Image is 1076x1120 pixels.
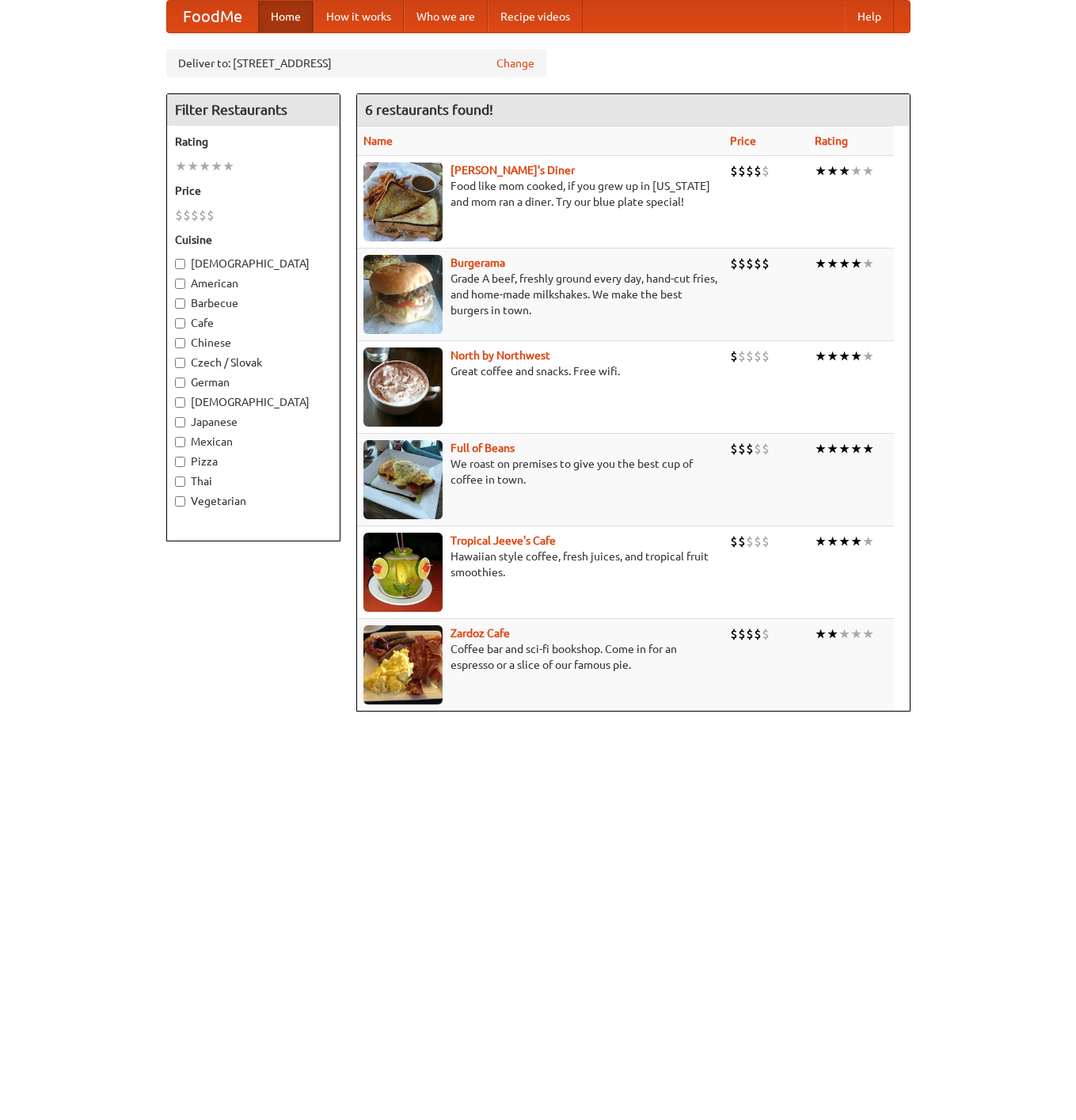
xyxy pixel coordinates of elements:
[175,378,185,388] input: German
[451,349,550,362] a: North by Northwest
[175,437,185,447] input: Mexican
[850,255,862,272] li: ★
[175,259,185,269] input: [DEMOGRAPHIC_DATA]
[175,279,185,289] input: American
[815,625,827,643] li: ★
[845,1,894,32] a: Help
[314,1,404,32] a: How it works
[738,347,746,365] li: $
[815,135,848,147] a: Rating
[754,440,762,457] li: $
[175,457,185,467] input: Pizza
[363,135,393,147] a: Name
[166,49,546,78] div: Deliver to: [STREET_ADDRESS]
[175,394,332,410] label: [DEMOGRAPHIC_DATA]
[815,440,827,457] li: ★
[827,440,838,457] li: ★
[167,1,258,32] a: FoodMe
[175,397,185,408] input: [DEMOGRAPHIC_DATA]
[451,164,575,177] a: [PERSON_NAME]'s Diner
[738,440,746,457] li: $
[175,256,332,271] label: [DEMOGRAPHIC_DATA]
[175,473,332,489] label: Thai
[754,625,762,643] li: $
[175,335,332,351] label: Chinese
[183,207,191,224] li: $
[199,158,211,175] li: ★
[175,493,332,509] label: Vegetarian
[754,347,762,365] li: $
[862,162,874,180] li: ★
[827,162,838,180] li: ★
[738,533,746,550] li: $
[762,440,770,457] li: $
[730,135,756,147] a: Price
[175,355,332,370] label: Czech / Slovak
[363,625,443,704] img: zardoz.jpg
[175,454,332,469] label: Pizza
[488,1,583,32] a: Recipe videos
[175,275,332,291] label: American
[451,256,505,269] a: Burgerama
[850,162,862,180] li: ★
[730,440,738,457] li: $
[754,162,762,180] li: $
[746,162,754,180] li: $
[838,625,850,643] li: ★
[175,476,185,487] input: Thai
[827,533,838,550] li: ★
[862,440,874,457] li: ★
[363,162,443,241] img: sallys.jpg
[815,255,827,272] li: ★
[827,347,838,365] li: ★
[862,255,874,272] li: ★
[730,625,738,643] li: $
[175,417,185,427] input: Japanese
[175,358,185,368] input: Czech / Slovak
[167,94,340,126] h4: Filter Restaurants
[827,255,838,272] li: ★
[451,534,556,547] a: Tropical Jeeve's Cafe
[365,102,493,117] ng-pluralize: 6 restaurants found!
[850,347,862,365] li: ★
[207,207,215,224] li: $
[738,625,746,643] li: $
[730,162,738,180] li: $
[730,533,738,550] li: $
[187,158,199,175] li: ★
[175,295,332,311] label: Barbecue
[175,232,332,248] h5: Cuisine
[862,625,874,643] li: ★
[838,255,850,272] li: ★
[175,183,332,199] h5: Price
[451,627,510,640] a: Zardoz Cafe
[730,255,738,272] li: $
[762,255,770,272] li: $
[363,255,443,334] img: burgerama.jpg
[211,158,222,175] li: ★
[762,625,770,643] li: $
[862,533,874,550] li: ★
[404,1,488,32] a: Who we are
[738,255,746,272] li: $
[175,318,185,328] input: Cafe
[363,440,443,519] img: beans.jpg
[175,434,332,450] label: Mexican
[222,158,234,175] li: ★
[363,641,717,673] p: Coffee bar and sci-fi bookshop. Come in for an espresso or a slice of our famous pie.
[363,363,717,379] p: Great coffee and snacks. Free wifi.
[199,207,207,224] li: $
[850,533,862,550] li: ★
[175,374,332,390] label: German
[815,533,827,550] li: ★
[850,625,862,643] li: ★
[451,442,515,454] b: Full of Beans
[838,162,850,180] li: ★
[363,533,443,612] img: jeeves.jpg
[838,533,850,550] li: ★
[754,255,762,272] li: $
[746,440,754,457] li: $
